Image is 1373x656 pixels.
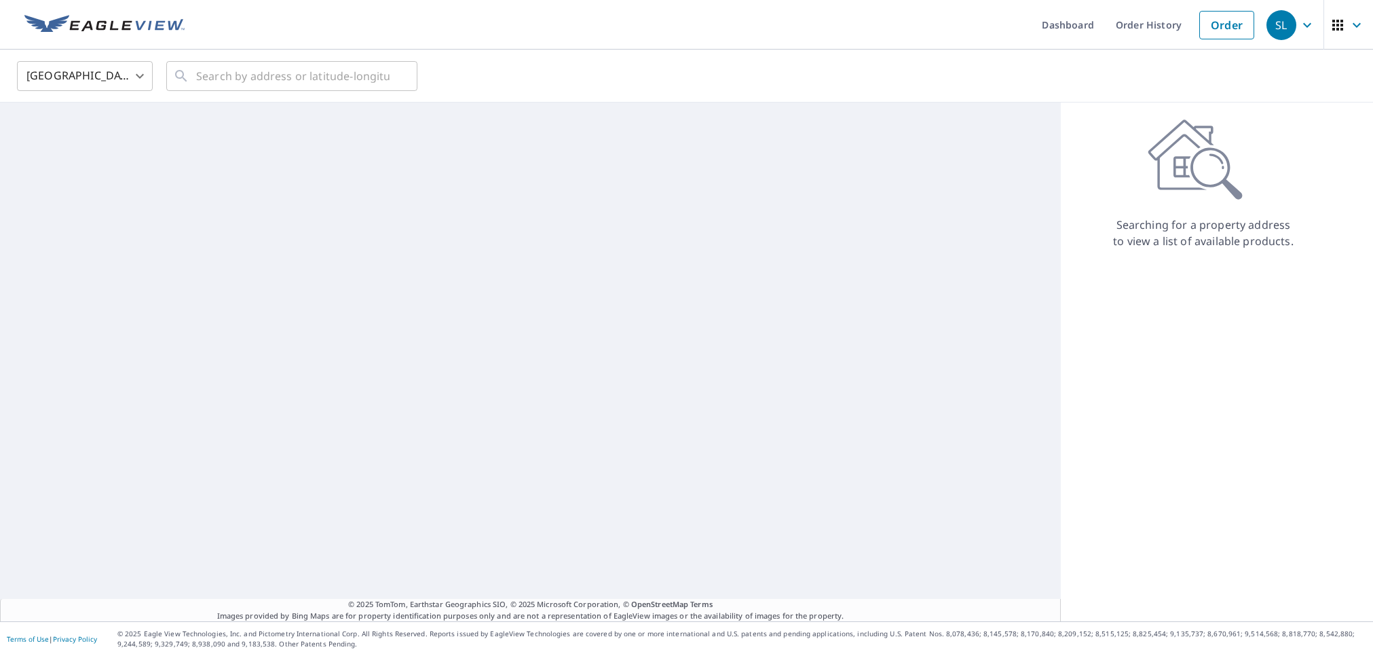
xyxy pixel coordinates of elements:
div: SL [1266,10,1296,40]
div: [GEOGRAPHIC_DATA] [17,57,153,95]
a: Terms [690,599,713,609]
a: Terms of Use [7,634,49,644]
img: EV Logo [24,15,185,35]
input: Search by address or latitude-longitude [196,57,390,95]
a: Privacy Policy [53,634,97,644]
a: Order [1199,11,1254,39]
p: © 2025 Eagle View Technologies, Inc. and Pictometry International Corp. All Rights Reserved. Repo... [117,629,1366,649]
p: Searching for a property address to view a list of available products. [1112,217,1294,249]
span: © 2025 TomTom, Earthstar Geographics SIO, © 2025 Microsoft Corporation, © [348,599,713,611]
a: OpenStreetMap [631,599,688,609]
p: | [7,635,97,643]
